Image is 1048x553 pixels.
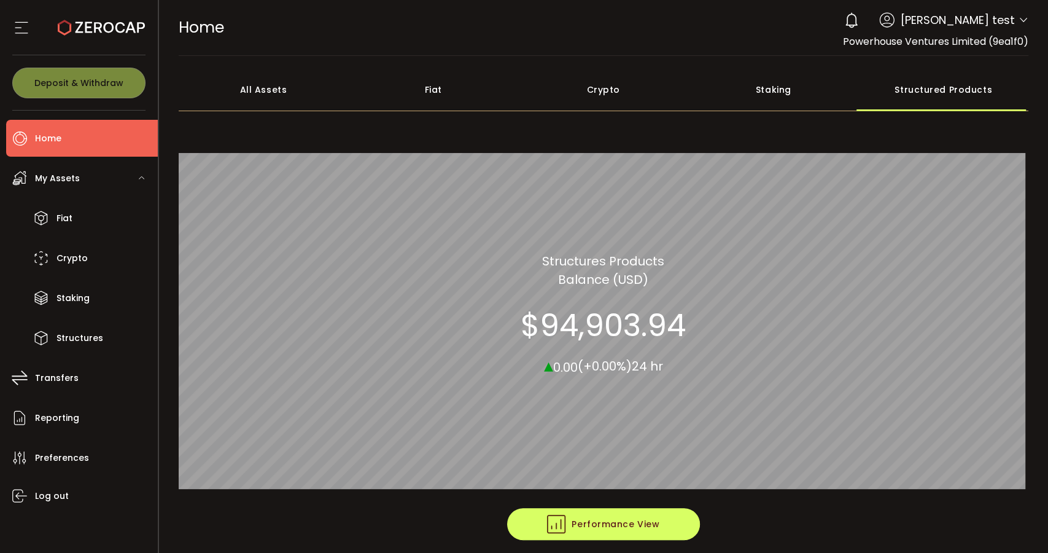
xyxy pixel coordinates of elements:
div: Structured Products [858,68,1028,111]
span: Preferences [35,449,89,467]
div: Fiat [348,68,518,111]
span: ▴ [544,351,553,378]
span: Transfers [35,369,79,387]
button: Performance View [507,508,700,540]
div: Crypto [518,68,688,111]
span: My Assets [35,170,80,187]
span: Home [35,130,61,147]
section: $94,903.94 [521,307,686,343]
span: Powerhouse Ventures Limited (9ea1f0) [843,34,1028,49]
div: Staking [688,68,858,111]
span: Deposit & Withdraw [34,79,123,87]
iframe: Chat Widget [987,494,1048,553]
span: Crypto [56,249,88,267]
span: Home [179,17,224,38]
span: (+0.00%) [578,358,632,375]
span: Staking [56,289,90,307]
span: Structures [56,329,103,347]
span: Fiat [56,210,72,227]
span: 24 hr [632,358,663,375]
span: Performance View [547,515,659,533]
button: Deposit & Withdraw [12,68,146,98]
span: Reporting [35,409,79,427]
span: [PERSON_NAME] test [901,12,1015,28]
div: All Assets [179,68,349,111]
section: Structures Products [542,251,664,270]
span: Log out [35,487,69,505]
span: 0.00 [553,358,578,375]
section: Balance (USD) [558,270,648,288]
